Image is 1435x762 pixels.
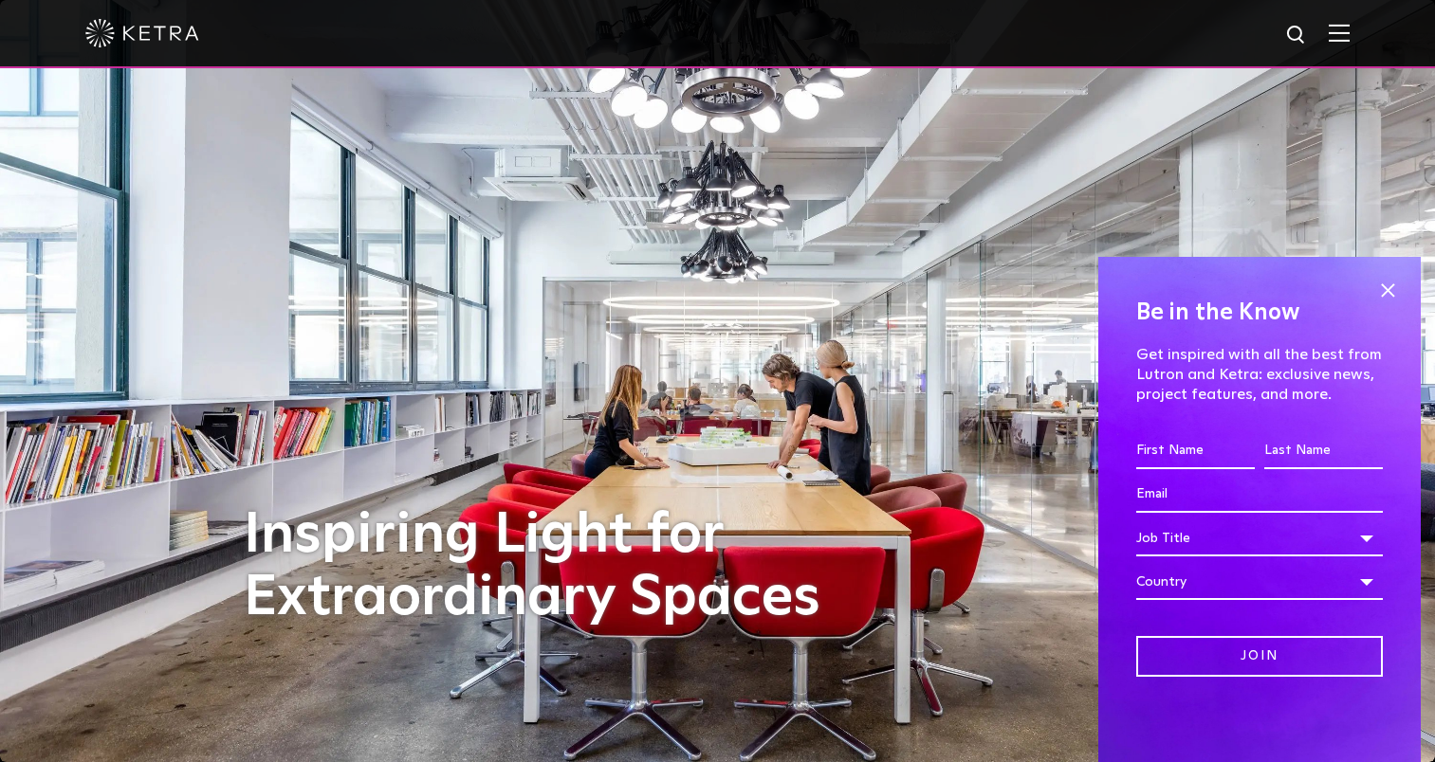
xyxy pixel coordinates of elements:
p: Get inspired with all the best from Lutron and Ketra: exclusive news, project features, and more. [1136,345,1383,404]
input: Email [1136,477,1383,513]
h4: Be in the Know [1136,295,1383,331]
input: Join [1136,636,1383,677]
img: search icon [1285,24,1309,47]
div: Job Title [1136,520,1383,556]
img: Hamburger%20Nav.svg [1329,24,1350,42]
img: ketra-logo-2019-white [85,19,199,47]
input: First Name [1136,433,1255,469]
div: Country [1136,564,1383,600]
input: Last Name [1264,433,1383,469]
h1: Inspiring Light for Extraordinary Spaces [244,504,860,629]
